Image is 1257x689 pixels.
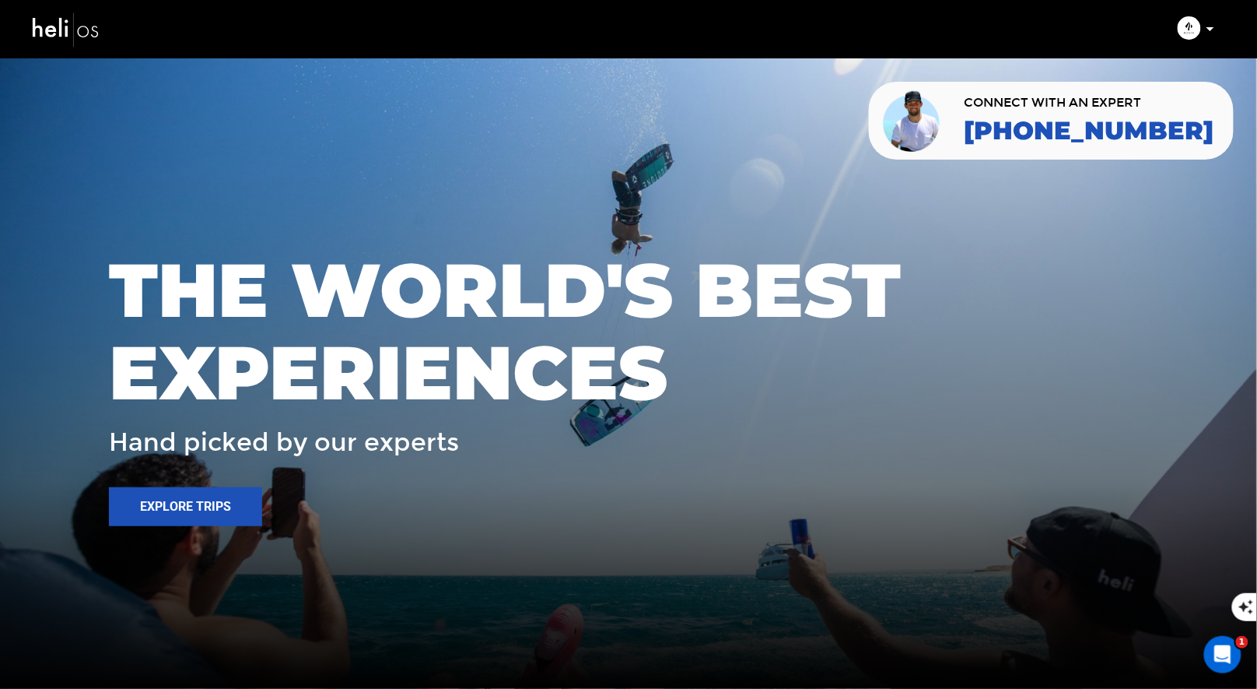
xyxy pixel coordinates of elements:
img: img_1e092992658a6b93aba699cbb498c2e1.png [1178,16,1201,40]
button: Explore Trips [109,487,262,526]
span: CONNECT WITH AN EXPERT [965,97,1214,109]
img: heli-logo [31,9,101,50]
iframe: Intercom live chat [1204,636,1241,673]
span: Hand picked by our experts [109,429,459,456]
span: THE WORLD'S BEST EXPERIENCES [109,249,1148,413]
img: contact our team [881,88,945,153]
a: [PHONE_NUMBER] [965,117,1214,145]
